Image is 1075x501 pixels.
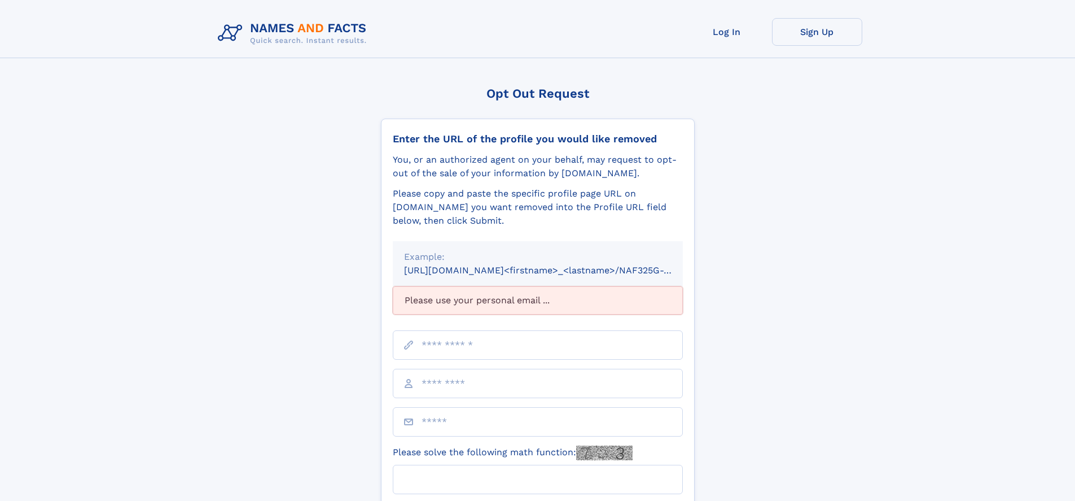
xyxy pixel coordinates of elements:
div: Example: [404,250,672,264]
a: Sign Up [772,18,862,46]
div: Please copy and paste the specific profile page URL on [DOMAIN_NAME] you want removed into the Pr... [393,187,683,228]
div: You, or an authorized agent on your behalf, may request to opt-out of the sale of your informatio... [393,153,683,180]
div: Please use your personal email ... [393,286,683,315]
a: Log In [682,18,772,46]
img: Logo Names and Facts [213,18,376,49]
small: [URL][DOMAIN_NAME]<firstname>_<lastname>/NAF325G-xxxxxxxx [404,265,704,276]
div: Enter the URL of the profile you would like removed [393,133,683,145]
div: Opt Out Request [381,86,695,101]
label: Please solve the following math function: [393,446,633,460]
